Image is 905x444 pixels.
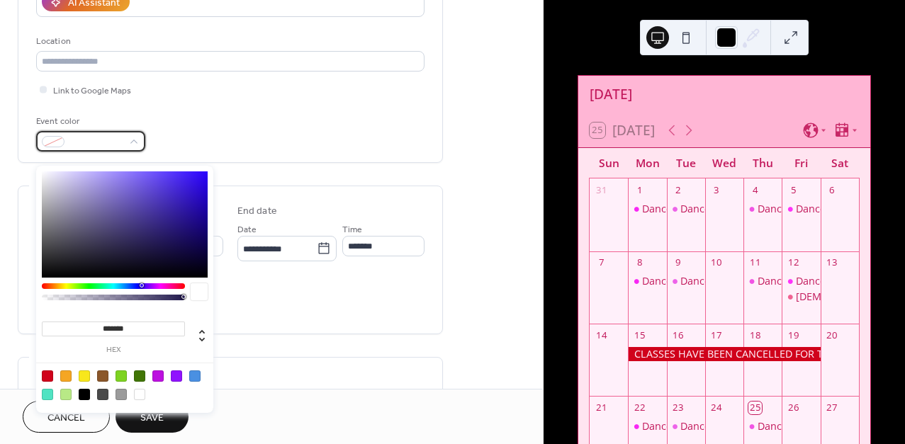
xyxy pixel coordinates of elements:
[634,256,646,269] div: 8
[97,370,108,382] div: #8B572A
[595,402,607,414] div: 21
[79,389,90,400] div: #000000
[628,148,666,178] div: Mon
[710,183,723,196] div: 3
[642,419,708,433] div: Dance Fitness
[79,370,90,382] div: #F8E71C
[826,402,838,414] div: 27
[787,329,800,341] div: 19
[53,84,131,98] span: Link to Google Maps
[634,329,646,341] div: 15
[782,290,820,304] div: Ladies Night at The Dancery!
[116,401,189,433] button: Save
[628,274,666,288] div: Dance Fitness
[672,256,685,269] div: 9
[134,389,145,400] div: #FFFFFF
[826,256,838,269] div: 13
[672,402,685,414] div: 23
[748,256,761,269] div: 11
[826,329,838,341] div: 20
[705,148,743,178] div: Wed
[634,402,646,414] div: 22
[237,222,257,237] span: Date
[758,274,851,288] div: Dance Fitness Class
[97,389,108,400] div: #4A4A4A
[634,183,646,196] div: 1
[42,370,53,382] div: #D0021B
[758,202,851,216] div: Dance Fitness Class
[42,346,185,354] label: hex
[60,389,72,400] div: #B8E986
[152,370,164,382] div: #BD10E0
[826,183,838,196] div: 6
[342,222,362,237] span: Time
[787,402,800,414] div: 26
[116,389,127,400] div: #9B9B9B
[796,202,889,216] div: Dance Fitness Class
[667,419,705,433] div: Dance Fitness Class
[672,183,685,196] div: 2
[748,402,761,414] div: 25
[628,419,666,433] div: Dance Fitness
[748,329,761,341] div: 18
[782,202,820,216] div: Dance Fitness Class
[42,389,53,400] div: #50E3C2
[642,274,708,288] div: Dance Fitness
[60,370,72,382] div: #F5A623
[672,329,685,341] div: 16
[237,204,277,219] div: End date
[595,183,607,196] div: 31
[821,148,859,178] div: Sat
[710,402,723,414] div: 24
[36,114,142,129] div: Event color
[782,274,820,288] div: Dance Fitness Class
[642,202,708,216] div: Dance Fitness
[189,370,201,382] div: #4A90E2
[748,183,761,196] div: 4
[680,419,774,433] div: Dance Fitness Class
[667,148,705,178] div: Tue
[171,370,182,382] div: #9013FE
[743,148,782,178] div: Thu
[590,148,628,178] div: Sun
[628,347,820,361] div: CLASSES HAVE BEEN CANCELLED FOR THE WEEK
[796,274,889,288] div: Dance Fitness Class
[680,202,774,216] div: Dance Fitness Class
[667,274,705,288] div: Dance Fitness Class
[595,329,607,341] div: 14
[595,256,607,269] div: 7
[47,411,85,426] span: Cancel
[628,202,666,216] div: Dance Fitness
[680,274,774,288] div: Dance Fitness Class
[710,329,723,341] div: 17
[667,202,705,216] div: Dance Fitness Class
[758,419,851,433] div: Dance Fitness Class
[787,183,800,196] div: 5
[578,76,870,113] div: [DATE]
[743,419,782,433] div: Dance Fitness Class
[787,256,800,269] div: 12
[36,34,422,49] div: Location
[140,411,164,426] span: Save
[743,202,782,216] div: Dance Fitness Class
[710,256,723,269] div: 10
[116,370,127,382] div: #7ED321
[743,274,782,288] div: Dance Fitness Class
[23,401,110,433] button: Cancel
[782,148,820,178] div: Fri
[134,370,145,382] div: #417505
